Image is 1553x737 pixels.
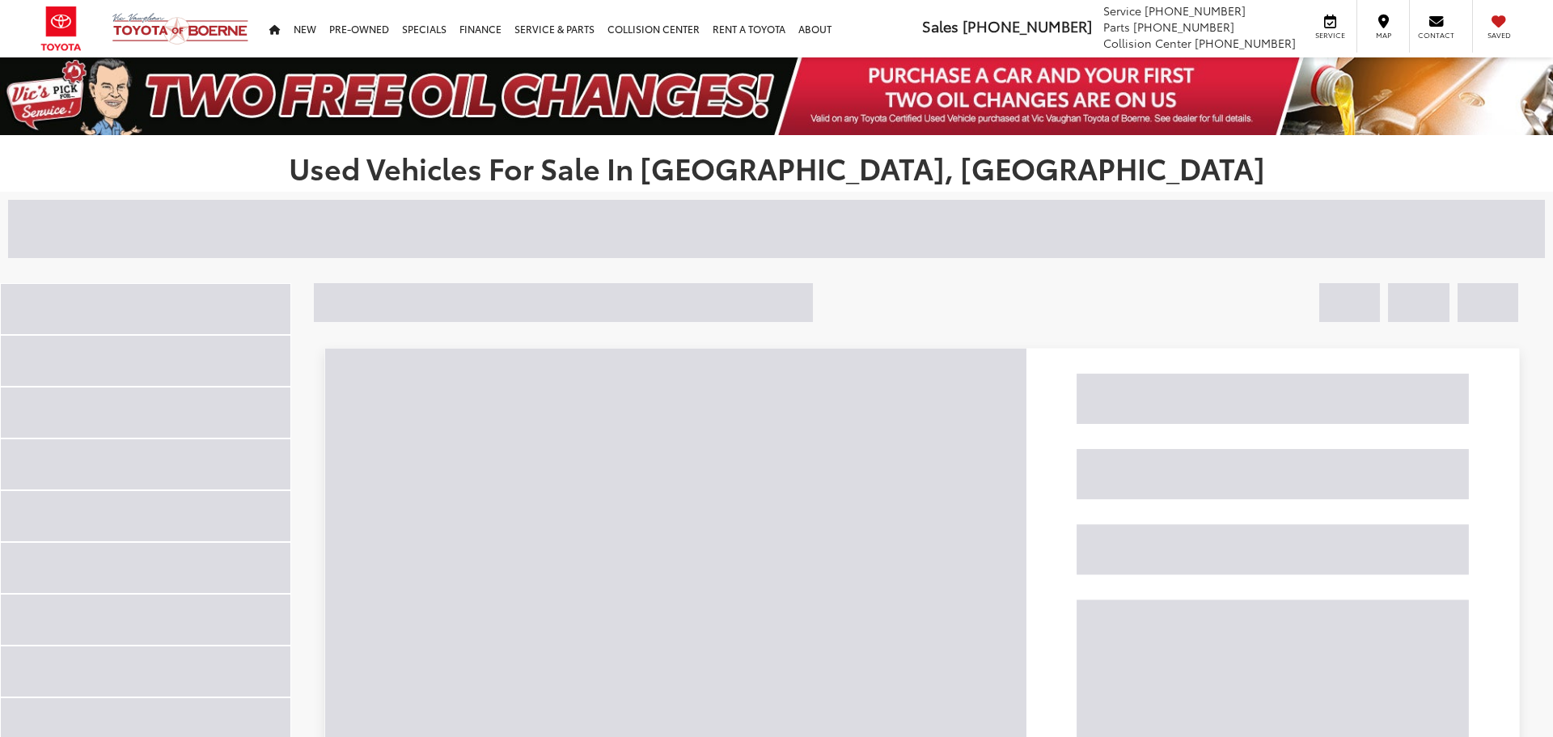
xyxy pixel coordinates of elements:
span: Contact [1418,30,1454,40]
span: [PHONE_NUMBER] [963,15,1092,36]
span: Sales [922,15,958,36]
span: Collision Center [1103,35,1191,51]
span: Service [1103,2,1141,19]
span: Map [1365,30,1401,40]
span: Service [1312,30,1348,40]
img: Vic Vaughan Toyota of Boerne [112,12,249,45]
span: Saved [1481,30,1517,40]
span: [PHONE_NUMBER] [1145,2,1246,19]
span: [PHONE_NUMBER] [1133,19,1234,35]
span: Parts [1103,19,1130,35]
span: [PHONE_NUMBER] [1195,35,1296,51]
